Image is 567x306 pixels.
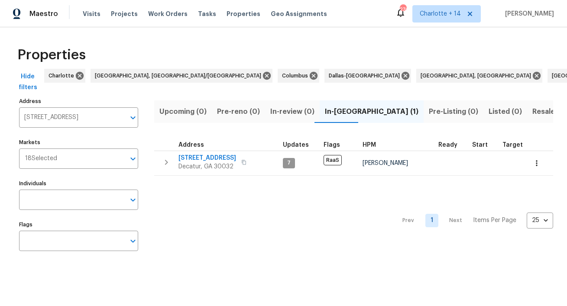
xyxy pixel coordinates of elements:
[473,216,516,225] p: Items Per Page
[178,162,236,171] span: Decatur, GA 30032
[472,142,496,148] div: Actual renovation start date
[278,69,319,83] div: Columbus
[325,106,418,118] span: In-[GEOGRAPHIC_DATA] (1)
[227,10,260,18] span: Properties
[19,222,138,227] label: Flags
[324,69,411,83] div: Dallas-[GEOGRAPHIC_DATA]
[329,71,403,80] span: Dallas-[GEOGRAPHIC_DATA]
[178,142,204,148] span: Address
[394,181,553,260] nav: Pagination Navigation
[324,155,342,165] span: RaaS
[178,154,236,162] span: [STREET_ADDRESS]
[438,142,465,148] div: Earliest renovation start date (first business day after COE or Checkout)
[83,10,100,18] span: Visits
[19,181,138,186] label: Individuals
[95,71,265,80] span: [GEOGRAPHIC_DATA], [GEOGRAPHIC_DATA]/[GEOGRAPHIC_DATA]
[363,160,408,166] span: [PERSON_NAME]
[91,69,272,83] div: [GEOGRAPHIC_DATA], [GEOGRAPHIC_DATA]/[GEOGRAPHIC_DATA]
[420,10,461,18] span: Charlotte + 14
[489,106,522,118] span: Listed (0)
[270,106,314,118] span: In-review (0)
[198,11,216,17] span: Tasks
[532,106,567,118] span: Resale (0)
[17,71,38,93] span: Hide filters
[283,142,309,148] span: Updates
[502,142,531,148] div: Target renovation project end date
[429,106,478,118] span: Pre-Listing (0)
[14,69,42,95] button: Hide filters
[49,71,78,80] span: Charlotte
[425,214,438,227] a: Goto page 1
[282,71,311,80] span: Columbus
[25,155,57,162] span: 18 Selected
[19,99,138,104] label: Address
[416,69,542,83] div: [GEOGRAPHIC_DATA], [GEOGRAPHIC_DATA]
[324,142,340,148] span: Flags
[284,159,294,167] span: 7
[502,142,523,148] span: Target
[438,142,457,148] span: Ready
[127,235,139,247] button: Open
[127,153,139,165] button: Open
[148,10,188,18] span: Work Orders
[421,71,535,80] span: [GEOGRAPHIC_DATA], [GEOGRAPHIC_DATA]
[217,106,260,118] span: Pre-reno (0)
[127,194,139,206] button: Open
[271,10,327,18] span: Geo Assignments
[159,106,207,118] span: Upcoming (0)
[472,142,488,148] span: Start
[502,10,554,18] span: [PERSON_NAME]
[17,51,86,59] span: Properties
[111,10,138,18] span: Projects
[363,142,376,148] span: HPM
[19,140,138,145] label: Markets
[127,112,139,124] button: Open
[400,5,406,14] div: 230
[527,209,553,232] div: 25
[44,69,85,83] div: Charlotte
[29,10,58,18] span: Maestro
